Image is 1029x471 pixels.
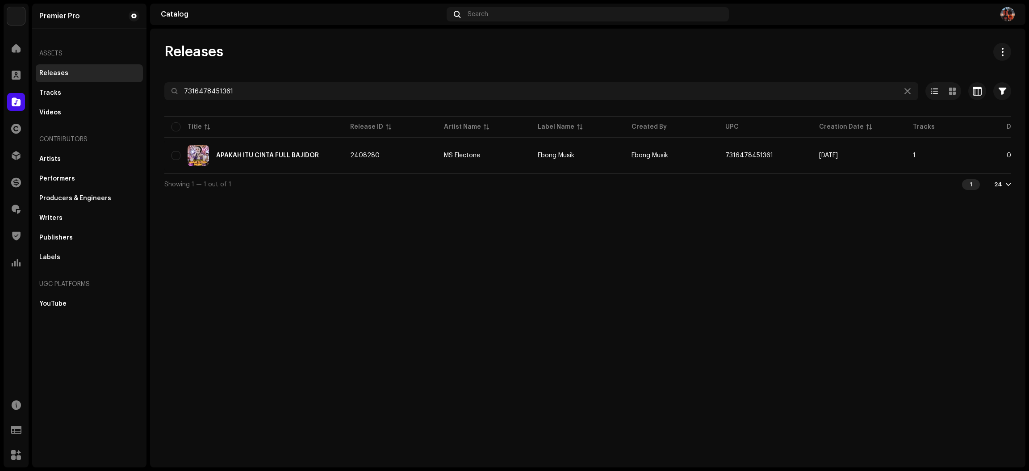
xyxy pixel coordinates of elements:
re-m-nav-item: Performers [36,170,143,188]
div: Premier Pro [39,13,80,20]
re-a-nav-header: UGC Platforms [36,273,143,295]
input: Search [164,82,918,100]
div: Creation Date [819,122,864,131]
span: Ebong Musik [538,152,574,159]
img: 0c4ef370-bfd1-4d25-bd8a-89fd4a98b712 [188,145,209,166]
div: Artist Name [444,122,481,131]
div: Publishers [39,234,73,241]
div: MS Electone [444,152,480,159]
re-m-nav-item: Publishers [36,229,143,247]
div: Release ID [350,122,383,131]
re-m-nav-item: Labels [36,248,143,266]
span: Releases [164,43,223,61]
span: 06:14 [1007,152,1024,159]
re-m-nav-item: Releases [36,64,143,82]
re-a-nav-header: Contributors [36,129,143,150]
span: Ebong Musik [632,152,668,159]
div: Tracks [39,89,61,97]
span: 2408280 [350,152,380,159]
div: Label Name [538,122,574,131]
span: Search [468,11,488,18]
span: MS Electone [444,152,523,159]
re-m-nav-item: Producers & Engineers [36,189,143,207]
div: Labels [39,254,60,261]
span: Jul 22, 2024 [819,152,838,159]
re-a-nav-header: Assets [36,43,143,64]
div: Releases [39,70,68,77]
div: Catalog [161,11,443,18]
span: Showing 1 — 1 out of 1 [164,181,231,188]
div: 1 [962,179,980,190]
div: Performers [39,175,75,182]
img: 64f15ab7-a28a-4bb5-a164-82594ec98160 [7,7,25,25]
re-m-nav-item: Videos [36,104,143,122]
re-m-nav-item: Tracks [36,84,143,102]
span: 1 [913,152,916,159]
div: Videos [39,109,61,116]
re-m-nav-item: YouTube [36,295,143,313]
div: Producers & Engineers [39,195,111,202]
div: Title [188,122,202,131]
div: YouTube [39,300,67,307]
re-m-nav-item: Artists [36,150,143,168]
img: e0da1e75-51bb-48e8-b89a-af9921f343bd [1000,7,1015,21]
div: 24 [994,181,1002,188]
re-m-nav-item: Writers [36,209,143,227]
div: Writers [39,214,63,222]
div: Artists [39,156,61,163]
div: APAKAH ITU CINTA FULL BAJIDOR [216,152,319,159]
span: 7316478451361 [725,152,773,159]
